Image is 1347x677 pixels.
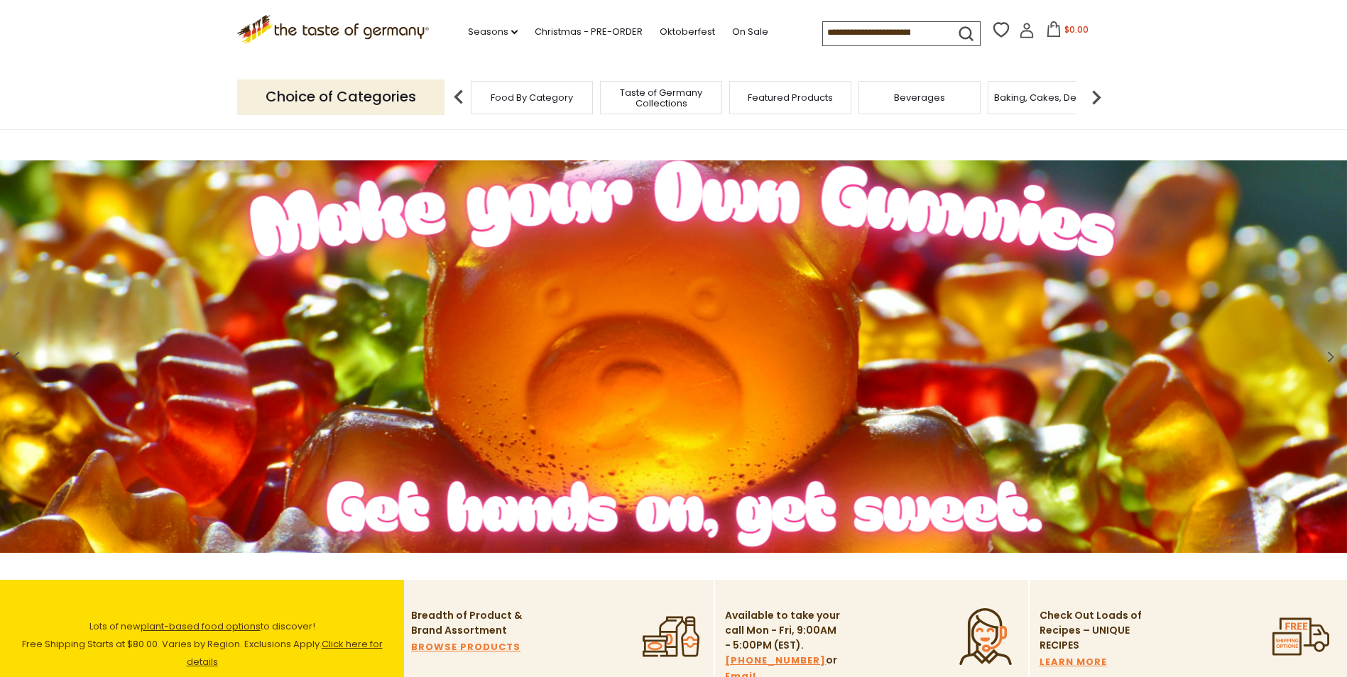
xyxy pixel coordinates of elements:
[1037,21,1098,43] button: $0.00
[237,79,445,114] p: Choice of Categories
[1064,23,1089,35] span: $0.00
[411,608,528,638] p: Breadth of Product & Brand Assortment
[187,637,383,668] a: Click here for details
[445,83,473,111] img: previous arrow
[491,92,573,103] a: Food By Category
[535,24,643,40] a: Christmas - PRE-ORDER
[994,92,1104,103] a: Baking, Cakes, Desserts
[732,24,768,40] a: On Sale
[22,620,383,668] span: Lots of new to discover! Free Shipping Starts at $80.00. Varies by Region. Exclusions Apply.
[1082,83,1111,111] img: next arrow
[411,639,520,655] a: BROWSE PRODUCTS
[1040,608,1143,653] p: Check Out Loads of Recipes – UNIQUE RECIPES
[1040,654,1107,670] a: LEARN MORE
[604,87,718,109] a: Taste of Germany Collections
[894,92,945,103] a: Beverages
[468,24,518,40] a: Seasons
[141,620,261,633] a: plant-based food options
[725,653,826,668] a: [PHONE_NUMBER]
[660,24,715,40] a: Oktoberfest
[748,92,833,103] a: Featured Products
